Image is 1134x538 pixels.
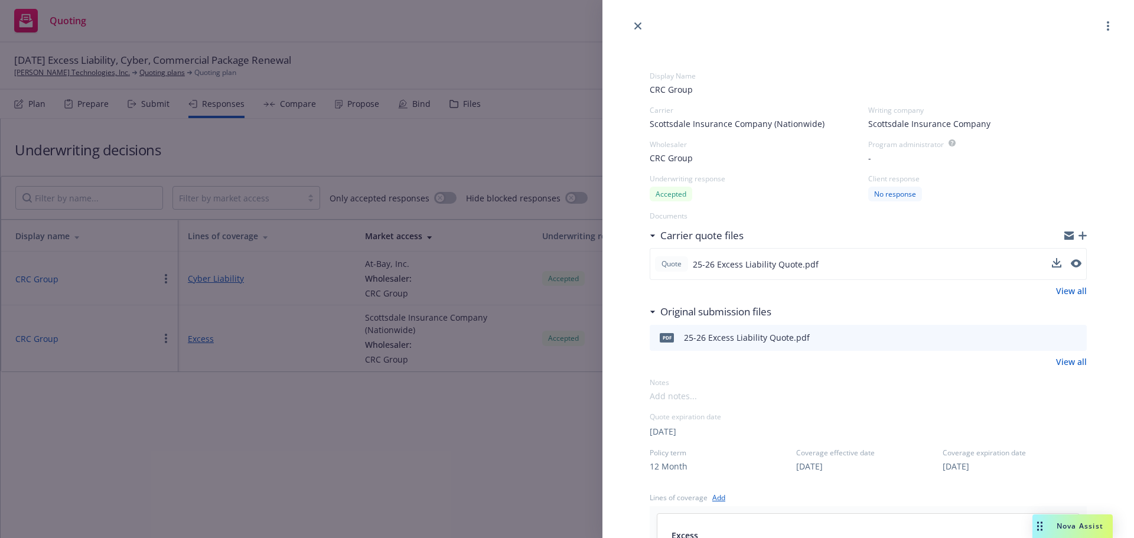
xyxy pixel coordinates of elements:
[1071,259,1081,268] button: preview file
[650,228,744,243] div: Carrier quote files
[943,460,969,472] button: [DATE]
[684,331,810,344] div: 25-26 Excess Liability Quote.pdf
[868,139,944,149] div: Program administrator
[1052,331,1062,345] button: download file
[1071,331,1082,345] button: preview file
[868,118,990,130] span: Scottsdale Insurance Company
[660,304,771,319] h3: Original submission files
[660,228,744,243] h3: Carrier quote files
[1057,521,1103,531] span: Nova Assist
[650,377,1087,387] div: Notes
[660,333,674,342] span: pdf
[650,105,868,115] div: Carrier
[650,211,1087,221] div: Documents
[650,71,1087,81] div: Display Name
[650,412,1087,422] div: Quote expiration date
[650,425,676,438] button: [DATE]
[1056,356,1087,368] a: View all
[1071,257,1081,271] button: preview file
[650,493,708,503] div: Lines of coverage
[712,491,725,504] a: Add
[868,152,871,164] span: -
[650,83,1087,96] span: CRC Group
[650,174,868,184] div: Underwriting response
[1056,285,1087,297] a: View all
[1032,514,1047,538] div: Drag to move
[650,139,868,149] div: Wholesaler
[650,304,771,319] div: Original submission files
[943,448,1087,458] span: Coverage expiration date
[650,187,692,201] div: Accepted
[1052,258,1061,268] button: download file
[796,460,823,472] button: [DATE]
[1052,257,1061,271] button: download file
[650,118,825,130] span: Scottsdale Insurance Company (Nationwide)
[650,152,693,164] span: CRC Group
[650,460,687,472] button: 12 Month
[693,258,819,270] span: 25-26 Excess Liability Quote.pdf
[868,187,922,201] div: No response
[868,174,1087,184] div: Client response
[1032,514,1113,538] button: Nova Assist
[631,19,645,33] a: close
[660,259,683,269] span: Quote
[868,105,1087,115] div: Writing company
[650,448,794,458] span: Policy term
[796,448,940,458] span: Coverage effective date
